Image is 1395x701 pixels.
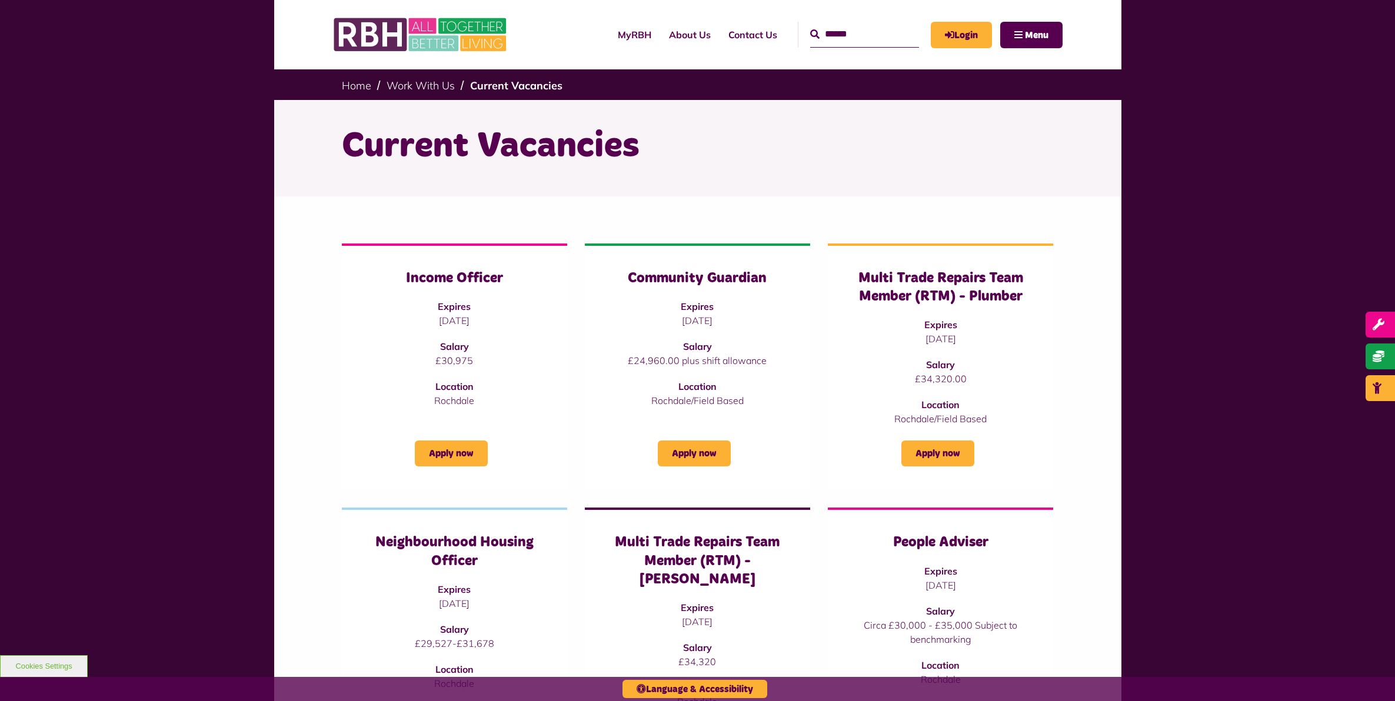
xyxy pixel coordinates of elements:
[851,618,1030,646] p: Circa £30,000 - £35,000 Subject to benchmarking
[333,12,510,58] img: RBH
[926,605,955,617] strong: Salary
[926,359,955,370] strong: Salary
[608,533,787,589] h3: Multi Trade Repairs Team Member (RTM) - [PERSON_NAME]
[438,301,471,312] strong: Expires
[608,615,787,629] p: [DATE]
[435,380,474,392] strong: Location
[924,319,957,331] strong: Expires
[683,341,712,352] strong: Salary
[438,583,471,595] strong: Expires
[851,269,1030,306] h3: Multi Trade Repairs Team Member (RTM) - Plumber
[660,19,720,51] a: About Us
[365,313,544,328] p: [DATE]
[921,399,960,410] strong: Location
[365,269,544,288] h3: Income Officer
[921,659,960,671] strong: Location
[901,440,974,466] a: Apply now
[1025,31,1048,40] span: Menu
[609,19,660,51] a: MyRBH
[342,79,371,92] a: Home
[608,393,787,408] p: Rochdale/Field Based
[365,676,544,690] p: Rochdale
[608,353,787,368] p: £24,960.00 plus shift allowance
[681,301,714,312] strong: Expires
[678,380,717,392] strong: Location
[608,269,787,288] h3: Community Guardian
[851,533,1030,552] h3: People Adviser
[365,596,544,610] p: [DATE]
[658,440,731,466] a: Apply now
[681,602,714,613] strong: Expires
[851,672,1030,686] p: Rochdale
[608,655,787,669] p: £34,320
[435,663,474,675] strong: Location
[365,636,544,650] p: £29,527-£31,678
[365,353,544,368] p: £30,975
[415,440,488,466] a: Apply now
[470,79,562,92] a: Current Vacancies
[720,19,786,51] a: Contact Us
[440,623,469,635] strong: Salary
[851,332,1030,346] p: [DATE]
[365,533,544,570] h3: Neighbourhood Housing Officer
[924,565,957,577] strong: Expires
[608,313,787,328] p: [DATE]
[851,578,1030,592] p: [DATE]
[365,393,544,408] p: Rochdale
[1000,22,1063,48] button: Navigation
[851,372,1030,386] p: £34,320.00
[387,79,455,92] a: Work With Us
[683,642,712,653] strong: Salary
[931,22,992,48] a: MyRBH
[851,412,1030,426] p: Rochdale/Field Based
[622,680,767,698] button: Language & Accessibility
[342,123,1054,169] h1: Current Vacancies
[440,341,469,352] strong: Salary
